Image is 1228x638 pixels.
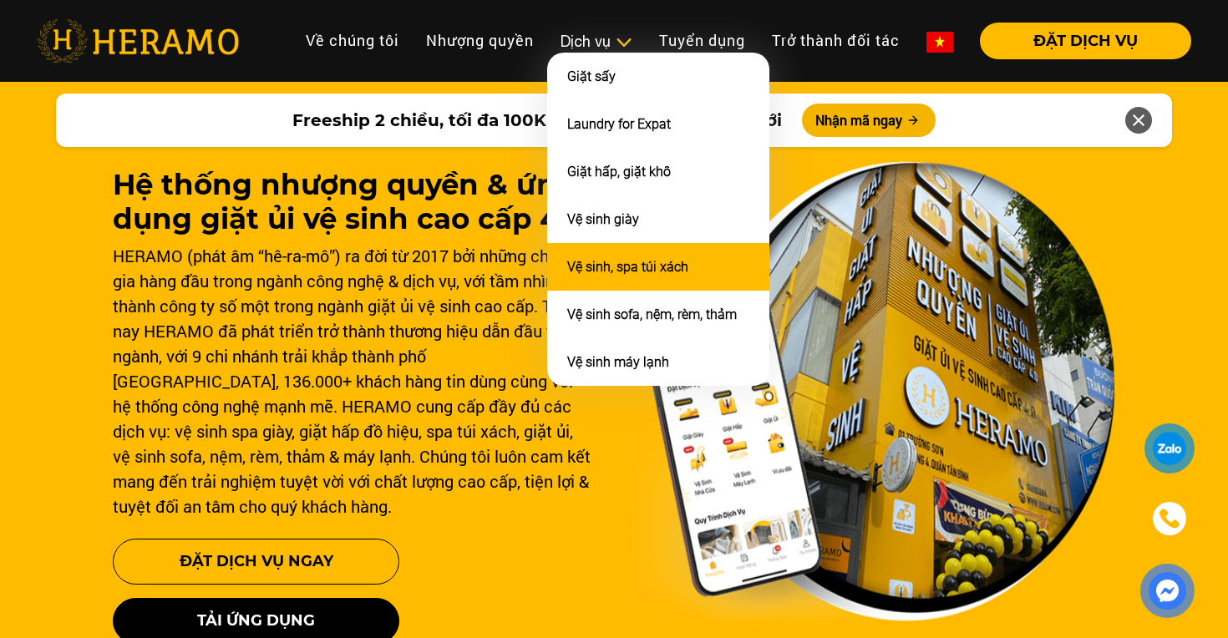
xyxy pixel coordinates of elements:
[1157,506,1183,531] img: phone-icon
[292,108,782,133] span: Freeship 2 chiều, tối đa 100K dành cho khách hàng mới
[567,259,688,275] a: Vệ sinh, spa túi xách
[615,34,632,51] img: subToggleIcon
[980,23,1191,59] button: ĐẶT DỊCH VỤ
[113,243,594,519] div: HERAMO (phát âm “hê-ra-mô”) ra đời từ 2017 bởi những chuyên gia hàng đầu trong ngành công nghệ & ...
[567,354,669,370] a: Vệ sinh máy lạnh
[567,68,616,84] a: Giặt sấy
[1145,494,1193,542] a: phone-icon
[567,116,671,132] a: Laundry for Expat
[113,168,594,236] h1: Hệ thống nhượng quyền & ứng dụng giặt ủi vệ sinh cao cấp 4.0
[759,23,913,58] a: Trở thành đối tác
[292,23,413,58] a: Về chúng tôi
[967,33,1191,48] a: ĐẶT DỊCH VỤ
[37,19,239,63] img: heramo-logo.png
[567,306,737,322] a: Vệ sinh sofa, nệm, rèm, thảm
[413,23,547,58] a: Nhượng quyền
[567,211,639,227] a: Vệ sinh giày
[561,30,632,53] div: Dịch vụ
[802,104,936,137] button: Nhận mã ngay
[113,539,399,585] button: Đặt Dịch Vụ Ngay
[567,164,671,180] a: Giặt hấp, giặt khô
[926,32,953,53] img: vn-flag.png
[634,161,1115,622] img: banner
[646,23,759,58] a: Tuyển dụng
